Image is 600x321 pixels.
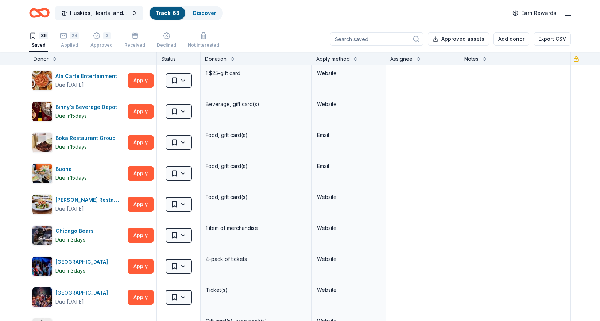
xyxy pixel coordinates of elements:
[428,32,489,46] button: Approved assets
[124,29,145,52] button: Received
[32,225,125,246] button: Image for Chicago BearsChicago BearsDue in3days
[55,6,143,20] button: Huskies, Hearts, and High Stakes
[60,42,79,48] div: Applied
[55,81,84,89] div: Due [DATE]
[55,227,97,235] div: Chicago Bears
[55,103,120,111] div: Binny's Beverage Depot
[103,32,111,39] div: 3
[317,100,380,109] div: Website
[157,52,201,65] div: Status
[55,235,85,244] div: Due in 3 days
[464,55,479,63] div: Notes
[128,290,154,305] button: Apply
[55,289,111,297] div: [GEOGRAPHIC_DATA]
[32,287,52,307] img: Image for Chicago Shakespeare Theater
[32,163,125,184] button: Image for BuonaBuonaDue in15days
[34,55,49,63] div: Donor
[157,42,176,48] div: Declined
[55,258,111,266] div: [GEOGRAPHIC_DATA]
[32,257,52,276] img: Image for Chicago Children's Theatre
[317,286,380,294] div: Website
[534,32,571,46] button: Export CSV
[330,32,423,46] input: Search saved
[32,195,52,214] img: Image for Cameron Mitchell Restaurants
[508,7,561,20] a: Earn Rewards
[205,192,307,202] div: Food, gift card(s)
[32,132,125,153] button: Image for Boka Restaurant GroupBoka Restaurant GroupDue in15days
[32,70,125,91] button: Image for Ala Carte EntertainmentAla Carte EntertainmentDue [DATE]
[205,254,307,264] div: 4-pack of tickets
[317,255,380,263] div: Website
[29,42,48,48] div: Saved
[55,72,120,81] div: Ala Carte Entertainment
[317,131,380,140] div: Email
[55,134,119,142] div: Boka Restaurant Group
[317,193,380,201] div: Website
[155,10,179,16] a: Track· 63
[90,42,113,48] div: Approved
[55,266,85,275] div: Due in 3 days
[149,6,223,20] button: Track· 63Discover
[55,204,84,213] div: Due [DATE]
[32,164,52,183] img: Image for Buona
[317,224,380,232] div: Website
[29,29,48,52] button: 36Saved
[316,55,350,63] div: Apply method
[32,133,52,152] img: Image for Boka Restaurant Group
[55,196,125,204] div: [PERSON_NAME] Restaurants
[188,29,219,52] button: Not interested
[317,162,380,171] div: Email
[205,99,307,109] div: Beverage, gift card(s)
[124,42,145,48] div: Received
[205,223,307,233] div: 1 item of merchandise
[205,285,307,295] div: Ticket(s)
[55,173,87,182] div: Due in 15 days
[128,73,154,88] button: Apply
[55,165,87,173] div: Buona
[32,102,52,121] img: Image for Binny's Beverage Depot
[193,10,216,16] a: Discover
[128,166,154,181] button: Apply
[32,71,52,90] img: Image for Ala Carte Entertainment
[32,101,125,122] button: Image for Binny's Beverage DepotBinny's Beverage DepotDue in15days
[128,259,154,274] button: Apply
[32,226,52,245] img: Image for Chicago Bears
[32,287,125,308] button: Image for Chicago Shakespeare Theater[GEOGRAPHIC_DATA]Due [DATE]
[205,161,307,171] div: Food, gift card(s)
[157,29,176,52] button: Declined
[55,111,87,120] div: Due in 15 days
[390,55,413,63] div: Assignee
[188,42,219,48] div: Not interested
[55,297,84,306] div: Due [DATE]
[39,32,48,39] div: 36
[70,9,128,17] span: Huskies, Hearts, and High Stakes
[32,256,125,277] button: Image for Chicago Children's Theatre[GEOGRAPHIC_DATA]Due in3days
[205,55,227,63] div: Donation
[128,228,154,243] button: Apply
[55,142,87,151] div: Due in 15 days
[128,197,154,212] button: Apply
[493,32,529,46] button: Add donor
[70,32,79,39] div: 24
[128,135,154,150] button: Apply
[60,29,79,52] button: 24Applied
[205,130,307,140] div: Food, gift card(s)
[32,194,125,215] button: Image for Cameron Mitchell Restaurants[PERSON_NAME] RestaurantsDue [DATE]
[29,4,50,21] a: Home
[317,69,380,78] div: Website
[205,68,307,78] div: 1 $25-gift card
[128,104,154,119] button: Apply
[90,29,113,52] button: 3Approved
